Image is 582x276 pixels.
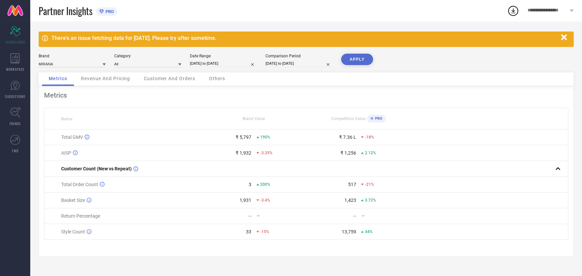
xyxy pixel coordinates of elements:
div: 1,931 [240,198,251,203]
div: ₹ 7.36 L [339,134,356,140]
span: Others [209,76,225,81]
span: -15% [260,229,269,234]
span: Total Order Count [61,182,98,187]
span: Customer And Orders [144,76,195,81]
span: FWD [12,148,18,153]
span: 3.72% [365,198,376,203]
span: TRENDS [9,121,21,126]
div: Comparison Period [265,54,333,58]
input: Select date range [190,60,257,67]
span: SUGGESTIONS [5,94,26,99]
div: Brand [39,54,106,58]
div: There's an issue fetching data for [DATE]. Please try after sometime. [51,35,557,41]
div: — [352,213,356,219]
span: Style Count [61,229,85,234]
span: WORKSPACE [6,67,25,72]
span: -18% [365,135,374,140]
span: 190% [260,135,270,140]
div: ₹ 1,932 [236,150,251,156]
span: Revenue And Pricing [81,76,130,81]
div: — [248,213,252,219]
span: -3.35% [260,151,273,155]
span: Basket Size [61,198,85,203]
button: APPLY [341,54,373,65]
div: ₹ 5,797 [236,134,251,140]
div: 33 [246,229,251,234]
div: Metrics [44,91,568,99]
span: AISP [61,150,71,156]
span: PRO [373,116,382,121]
div: Open download list [507,5,519,17]
div: Date Range [190,54,257,58]
div: — [257,214,306,218]
div: 3 [249,182,251,187]
span: Total GMV [61,134,83,140]
span: 44% [365,229,372,234]
input: Select comparison period [265,60,333,67]
span: Metrics [49,76,67,81]
div: ₹ 1,256 [340,150,356,156]
span: PRO [104,9,114,14]
div: Category [114,54,181,58]
span: -21% [365,182,374,187]
div: 517 [348,182,356,187]
div: 1,423 [344,198,356,203]
span: 2.12% [365,151,376,155]
div: 13,759 [341,229,356,234]
span: Partner Insights [39,4,92,18]
div: — [361,214,410,218]
span: 200% [260,182,270,187]
span: SCORECARDS [5,40,25,45]
span: -3.4% [260,198,270,203]
span: Brand Value [243,116,265,121]
span: Customer Count (New vs Repeat) [61,166,132,171]
span: Competitors Value [331,116,365,121]
span: Name [61,117,72,121]
span: Return Percentage [61,213,100,219]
